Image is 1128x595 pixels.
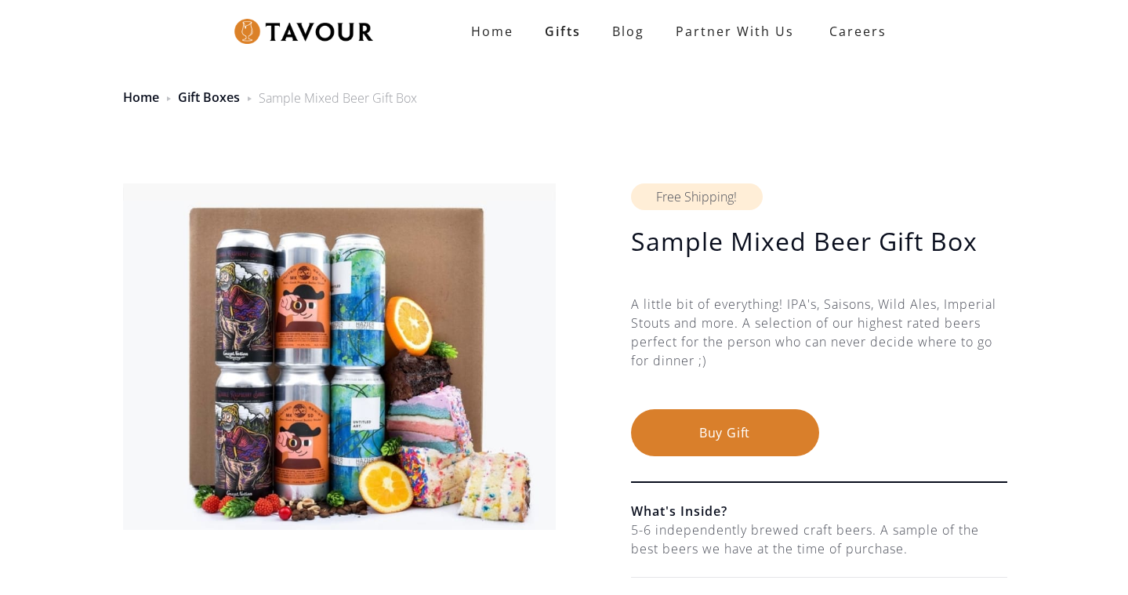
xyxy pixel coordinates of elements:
h6: What's Inside? [631,502,1007,521]
strong: Careers [829,16,887,47]
a: Gift Boxes [178,89,240,106]
a: Gifts [529,16,597,47]
a: partner with us [660,16,810,47]
a: Home [455,16,529,47]
strong: Home [471,23,513,40]
div: Free Shipping! [631,183,763,210]
h1: Sample Mixed Beer Gift Box [631,226,1007,257]
div: Sample Mixed Beer Gift Box [259,89,417,107]
a: Home [123,89,159,106]
a: Careers [810,9,898,53]
button: Buy Gift [631,409,819,456]
div: A little bit of everything! IPA's, Saisons, Wild Ales, Imperial Stouts and more. A selection of o... [631,295,1007,409]
div: 5-6 independently brewed craft beers. A sample of the best beers we have at the time of purchase. [631,521,1007,558]
a: Blog [597,16,660,47]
